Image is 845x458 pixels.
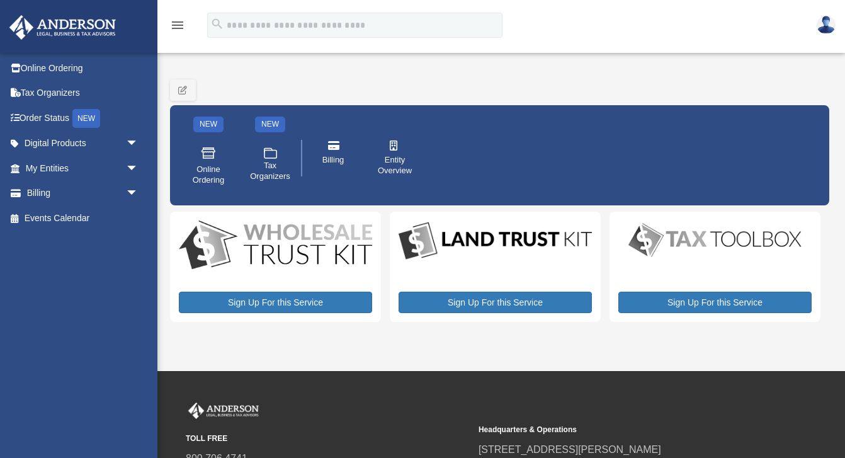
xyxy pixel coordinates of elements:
i: menu [170,18,185,33]
div: NEW [72,109,100,128]
img: Anderson Advisors Platinum Portal [6,15,120,40]
a: Sign Up For this Service [399,292,592,313]
img: Anderson Advisors Platinum Portal [186,403,261,419]
a: Digital Productsarrow_drop_down [9,131,151,156]
a: Billingarrow_drop_down [9,181,157,206]
i: search [210,17,224,31]
a: Entity Overview [368,132,421,185]
div: NEW [255,117,285,132]
a: Order StatusNEW [9,105,157,131]
span: arrow_drop_down [126,156,151,181]
img: LandTrust_lgo-1.jpg [399,220,592,262]
img: taxtoolbox_new-1.webp [618,220,812,259]
a: Billing [307,132,360,185]
a: [STREET_ADDRESS][PERSON_NAME] [479,444,661,455]
span: Billing [322,155,344,166]
a: Sign Up For this Service [179,292,372,313]
small: TOLL FREE [186,432,470,445]
a: Sign Up For this Service [618,292,812,313]
small: Headquarters & Operations [479,423,763,437]
a: Tax Organizers [244,137,297,195]
a: Tax Organizers [9,81,157,106]
a: Online Ordering [182,137,235,195]
a: Events Calendar [9,205,157,231]
a: Online Ordering [9,55,157,81]
span: Tax Organizers [250,161,290,182]
a: My Entitiesarrow_drop_down [9,156,157,181]
span: arrow_drop_down [126,131,151,157]
a: menu [170,22,185,33]
img: User Pic [817,16,836,34]
span: arrow_drop_down [126,181,151,207]
span: Entity Overview [377,155,412,176]
span: Online Ordering [191,164,226,186]
img: WS-Trust-Kit-lgo-1.jpg [179,220,372,272]
div: NEW [193,117,224,132]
